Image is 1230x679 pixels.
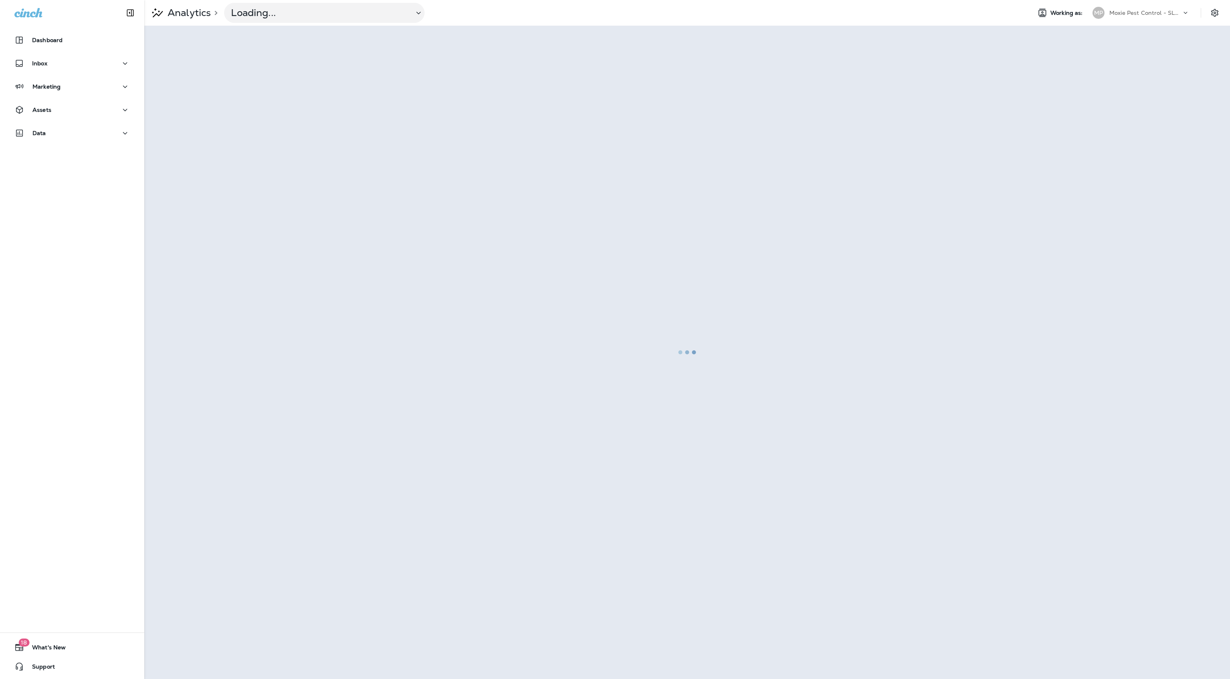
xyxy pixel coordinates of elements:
button: Assets [8,102,136,118]
p: Assets [32,107,51,113]
div: MP [1092,7,1105,19]
p: Inbox [32,60,47,67]
button: 18What's New [8,639,136,655]
p: > [211,10,218,16]
button: Collapse Sidebar [119,5,142,21]
button: Support [8,659,136,675]
p: Loading... [231,7,407,19]
span: Working as: [1050,10,1084,16]
button: Data [8,125,136,141]
span: What's New [24,644,66,654]
button: Inbox [8,55,136,71]
span: 18 [18,639,29,647]
p: Moxie Pest Control - SLC STG PHL [1109,10,1181,16]
p: Data [32,130,46,136]
span: Support [24,663,55,673]
p: Dashboard [32,37,63,43]
button: Dashboard [8,32,136,48]
p: Analytics [164,7,211,19]
p: Marketing [32,83,61,90]
button: Marketing [8,79,136,95]
button: Settings [1208,6,1222,20]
